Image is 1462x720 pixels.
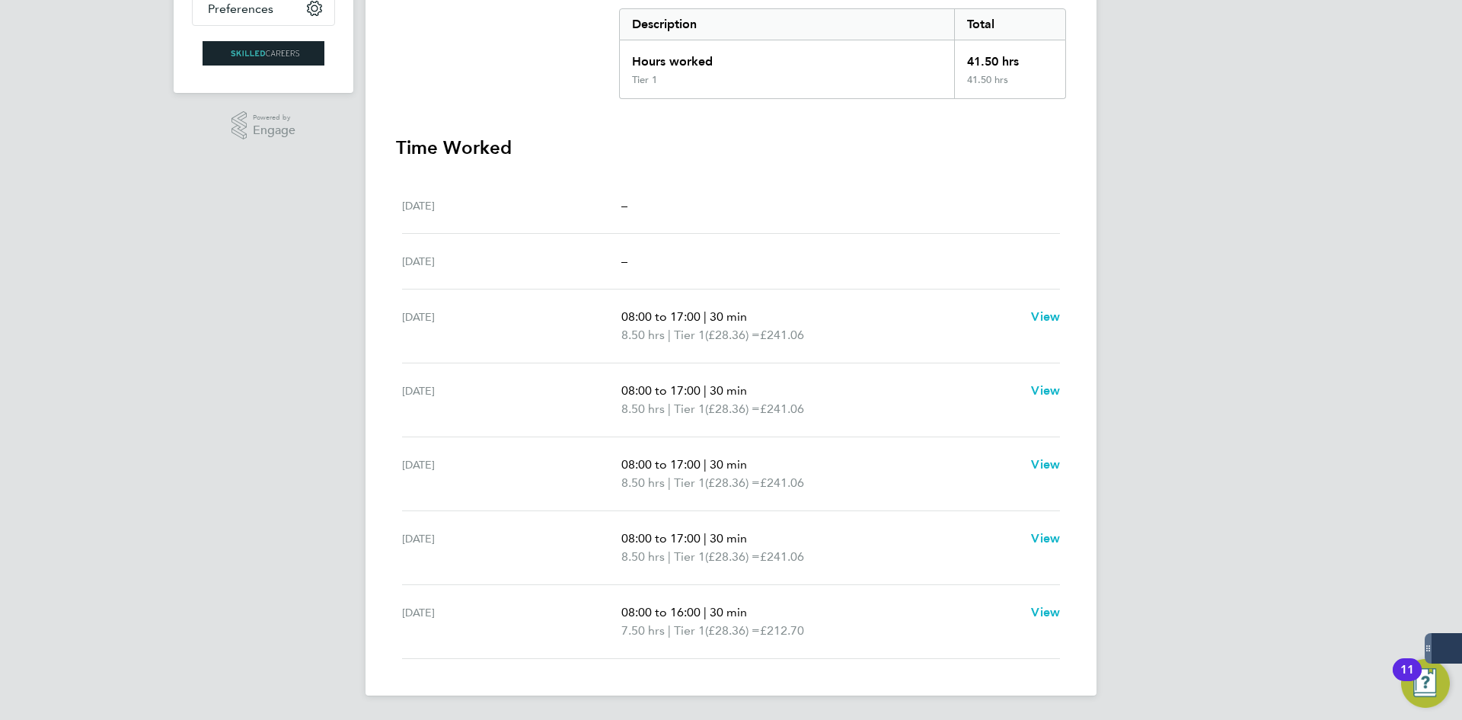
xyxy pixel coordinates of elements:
[396,136,1066,160] h3: Time Worked
[674,474,705,492] span: Tier 1
[954,74,1065,98] div: 41.50 hrs
[668,549,671,564] span: |
[704,309,707,324] span: |
[705,623,760,638] span: (£28.36) =
[704,605,707,619] span: |
[668,328,671,342] span: |
[1400,670,1414,690] div: 11
[704,457,707,472] span: |
[1031,530,1060,548] a: View
[674,400,705,418] span: Tier 1
[621,457,701,472] span: 08:00 to 17:00
[402,530,621,566] div: [DATE]
[192,41,335,66] a: Go to home page
[1031,456,1060,474] a: View
[402,382,621,418] div: [DATE]
[621,402,665,416] span: 8.50 hrs
[402,456,621,492] div: [DATE]
[710,383,747,398] span: 30 min
[710,457,747,472] span: 30 min
[621,531,701,546] span: 08:00 to 17:00
[203,41,324,66] img: skilledcareers-logo-retina.png
[705,549,760,564] span: (£28.36) =
[1031,309,1060,324] span: View
[620,9,954,40] div: Description
[1031,308,1060,326] a: View
[621,309,701,324] span: 08:00 to 17:00
[621,383,701,398] span: 08:00 to 17:00
[402,252,621,270] div: [DATE]
[402,197,621,215] div: [DATE]
[674,622,705,640] span: Tier 1
[231,111,296,140] a: Powered byEngage
[668,623,671,638] span: |
[621,549,665,564] span: 8.50 hrs
[621,605,701,619] span: 08:00 to 16:00
[710,605,747,619] span: 30 min
[674,548,705,566] span: Tier 1
[1031,382,1060,400] a: View
[705,402,760,416] span: (£28.36) =
[710,309,747,324] span: 30 min
[208,2,273,16] span: Preferences
[668,475,671,490] span: |
[402,308,621,344] div: [DATE]
[954,40,1065,74] div: 41.50 hrs
[1031,531,1060,546] span: View
[954,9,1065,40] div: Total
[620,40,954,74] div: Hours worked
[760,549,804,564] span: £241.06
[1031,603,1060,622] a: View
[402,603,621,640] div: [DATE]
[704,383,707,398] span: |
[760,328,804,342] span: £241.06
[621,328,665,342] span: 8.50 hrs
[632,74,657,86] div: Tier 1
[704,531,707,546] span: |
[619,8,1066,99] div: Summary
[668,402,671,416] span: |
[705,475,760,490] span: (£28.36) =
[253,124,295,137] span: Engage
[253,111,295,124] span: Powered by
[621,198,627,213] span: –
[705,328,760,342] span: (£28.36) =
[621,623,665,638] span: 7.50 hrs
[760,623,804,638] span: £212.70
[674,326,705,344] span: Tier 1
[760,475,804,490] span: £241.06
[1401,659,1450,708] button: Open Resource Center, 11 new notifications
[1031,605,1060,619] span: View
[621,254,627,268] span: –
[1031,457,1060,472] span: View
[710,531,747,546] span: 30 min
[1031,383,1060,398] span: View
[621,475,665,490] span: 8.50 hrs
[760,402,804,416] span: £241.06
